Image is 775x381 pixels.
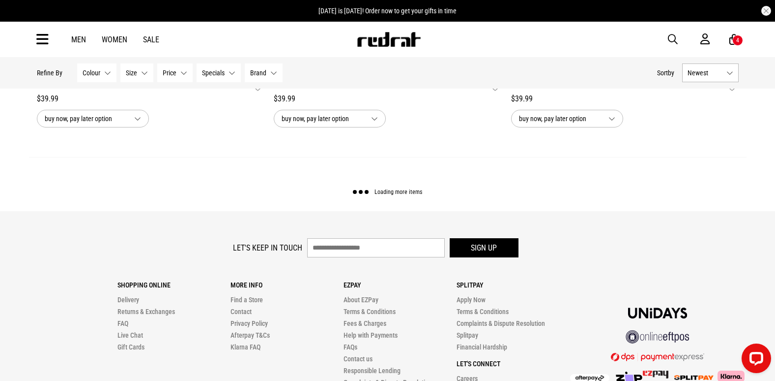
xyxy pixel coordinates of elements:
div: 4 [736,37,739,44]
p: Refine By [37,69,62,77]
a: FAQ [117,319,128,327]
span: buy now, pay later option [282,113,363,125]
a: Live Chat [117,331,143,339]
p: Ezpay [344,281,457,289]
p: More Info [230,281,344,289]
a: Contact [230,308,252,316]
a: Sale [143,35,159,44]
a: Find a Store [230,296,263,304]
a: Afterpay T&Cs [230,331,270,339]
a: Klarna FAQ [230,343,260,351]
a: 4 [729,34,739,45]
button: Newest [682,63,739,82]
a: Privacy Policy [230,319,268,327]
span: Size [126,69,137,77]
button: Specials [197,63,241,82]
a: Terms & Conditions [344,308,396,316]
button: Sortby [657,67,674,79]
span: [DATE] is [DATE]! Order now to get your gifts in time [318,7,457,15]
div: $39.99 [274,93,501,105]
button: Colour [77,63,116,82]
img: Splitpay [643,371,668,379]
span: Loading more items [374,189,422,196]
p: Shopping Online [117,281,230,289]
img: Redrat logo [356,32,421,47]
a: Responsible Lending [344,367,401,375]
span: Brand [250,69,266,77]
button: buy now, pay later option [511,110,623,127]
div: $39.99 [511,93,739,105]
a: FAQs [344,343,357,351]
a: Women [102,35,127,44]
label: Let's keep in touch [233,243,302,253]
a: Contact us [344,355,373,363]
p: Splitpay [457,281,570,289]
span: Colour [83,69,100,77]
span: by [668,69,674,77]
button: Price [157,63,193,82]
img: DPS [611,352,704,361]
a: Help with Payments [344,331,398,339]
iframe: LiveChat chat widget [734,340,775,381]
span: Newest [688,69,722,77]
button: buy now, pay later option [37,110,149,127]
a: Splitpay [457,331,478,339]
span: Specials [202,69,225,77]
a: Apply Now [457,296,486,304]
button: Sign up [450,238,518,257]
p: Let's Connect [457,360,570,368]
img: Splitpay [674,375,714,380]
a: About EZPay [344,296,378,304]
a: Financial Hardship [457,343,507,351]
a: Delivery [117,296,139,304]
a: Complaints & Dispute Resolution [457,319,545,327]
img: online eftpos [626,330,689,344]
img: Unidays [628,308,687,318]
button: buy now, pay later option [274,110,386,127]
span: buy now, pay later option [45,113,126,125]
span: buy now, pay later option [519,113,601,125]
button: Brand [245,63,283,82]
a: Fees & Charges [344,319,386,327]
div: $39.99 [37,93,264,105]
span: Price [163,69,176,77]
a: Returns & Exchanges [117,308,175,316]
button: Size [120,63,153,82]
a: Men [71,35,86,44]
a: Terms & Conditions [457,308,509,316]
a: Gift Cards [117,343,144,351]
